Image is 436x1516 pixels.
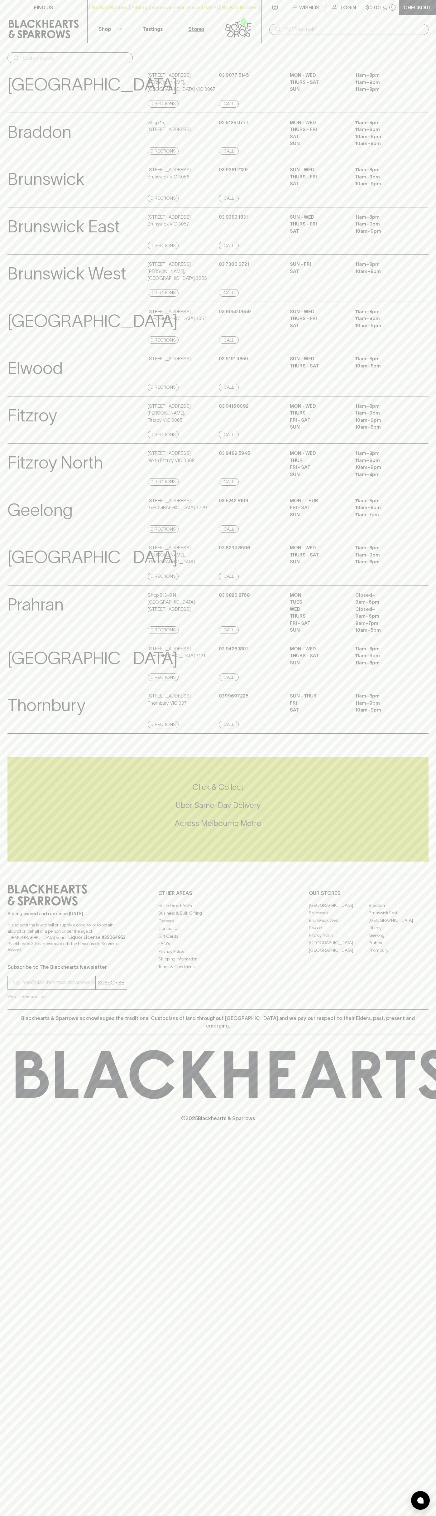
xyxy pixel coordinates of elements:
p: 11am – 9pm [355,126,411,133]
p: THURS - SAT [290,362,346,370]
p: [GEOGRAPHIC_DATA] [7,544,178,570]
p: 9am – 6pm [355,599,411,606]
a: Call [219,721,239,728]
p: Sibling owned and run since [DATE] [7,911,127,917]
a: Call [219,573,239,580]
p: 03 6234 8696 [219,544,250,551]
p: Tastings [143,25,163,33]
a: Business & Bulk Gifting [158,910,278,917]
a: Geelong [369,932,429,939]
a: [GEOGRAPHIC_DATA] [309,902,369,909]
p: 11am – 8pm [355,544,411,551]
p: Subscribe to The Blackhearts Newsletter [7,963,127,971]
a: Tastings [131,15,175,43]
a: Bottle Drop FAQ's [158,902,278,909]
p: 11am – 8pm [355,558,411,566]
p: Closed – [355,606,411,613]
p: [STREET_ADDRESS] , Brunswick VIC 3057 [148,214,192,228]
p: SUN [290,659,346,667]
p: SAT [290,228,346,235]
p: 02 6128 0777 [219,119,249,126]
p: FRI - SAT [290,620,346,627]
p: MON [290,592,346,599]
p: SAT [290,133,346,140]
p: Brunswick East [7,214,120,240]
p: 10am – 9pm [355,464,411,471]
a: Call [219,525,239,533]
p: [STREET_ADDRESS] , [148,355,192,362]
p: MON - WED [290,72,346,79]
p: 11am – 8pm [355,692,411,700]
p: 11am – 8pm [355,645,411,653]
p: 0399697225 [219,692,248,700]
p: Prahran [7,592,64,618]
p: 03 9826 8768 [219,592,250,599]
p: Sun - Thur [290,692,346,700]
p: 10am – 9pm [355,417,411,424]
p: MON - WED [290,544,346,551]
p: 10am – 8pm [355,362,411,370]
a: Directions [148,336,179,344]
p: [STREET_ADDRESS] , North Fitzroy VIC 3068 [148,450,195,464]
a: Call [219,336,239,344]
p: THUR [290,457,346,464]
p: THURS - SAT [290,79,346,86]
a: Gift Cards [158,932,278,940]
p: THURS - FRI [290,315,346,322]
p: FIND US [34,4,53,11]
a: Directions [148,626,179,634]
p: Elwood [7,355,63,381]
p: 10am – 5pm [355,627,411,634]
a: Fitzroy North [309,932,369,939]
a: Directions [148,525,179,533]
a: Directions [148,195,179,202]
a: Call [219,673,239,681]
a: Stores [175,15,218,43]
p: Login [341,4,356,11]
a: Call [219,626,239,634]
p: 11am – 8pm [355,497,411,504]
p: 11am – 7pm [355,511,411,518]
p: Shop [98,25,111,33]
a: Call [219,478,239,486]
h5: Uber Same-Day Delivery [7,800,429,810]
p: 03 9077 5145 [219,72,249,79]
a: FAQ's [158,940,278,948]
p: Braddon [7,119,71,145]
p: MON - WED [290,450,346,457]
p: 11am – 8pm [355,471,411,478]
a: Shipping Information [158,955,278,963]
a: Brunswick West [309,917,369,924]
p: 11am – 8pm [355,450,411,457]
a: Terms & Conditions [158,963,278,970]
p: [STREET_ADDRESS] , [GEOGRAPHIC_DATA] 3057 [148,308,207,322]
a: Call [219,147,239,155]
a: Contact Us [158,925,278,932]
a: Call [219,195,239,202]
p: Closed – [355,592,411,599]
p: 03 9428 1801 [219,645,248,653]
p: WED [290,606,346,613]
p: THURS - FRI [290,221,346,228]
p: Sat [290,707,346,714]
p: MON - WED [290,403,346,410]
p: [GEOGRAPHIC_DATA] [7,308,178,334]
p: 10am – 9pm [355,133,411,140]
p: Fri [290,700,346,707]
p: SUN [290,86,346,93]
p: THURS - FRI [290,126,346,133]
p: OTHER AREAS [158,889,278,897]
a: Directions [148,100,179,108]
a: Call [219,431,239,438]
input: Search stores [22,53,128,63]
p: [GEOGRAPHIC_DATA] [7,645,178,671]
p: 9am – 7pm [355,620,411,627]
p: MON - WED [290,645,346,653]
p: 03 9380 1831 [219,214,248,221]
a: Directions [148,431,179,438]
h5: Click & Collect [7,782,429,792]
p: Checkout [404,4,432,11]
p: SUN [290,424,346,431]
p: 10am – 9pm [355,707,411,714]
p: SAT [290,268,346,275]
